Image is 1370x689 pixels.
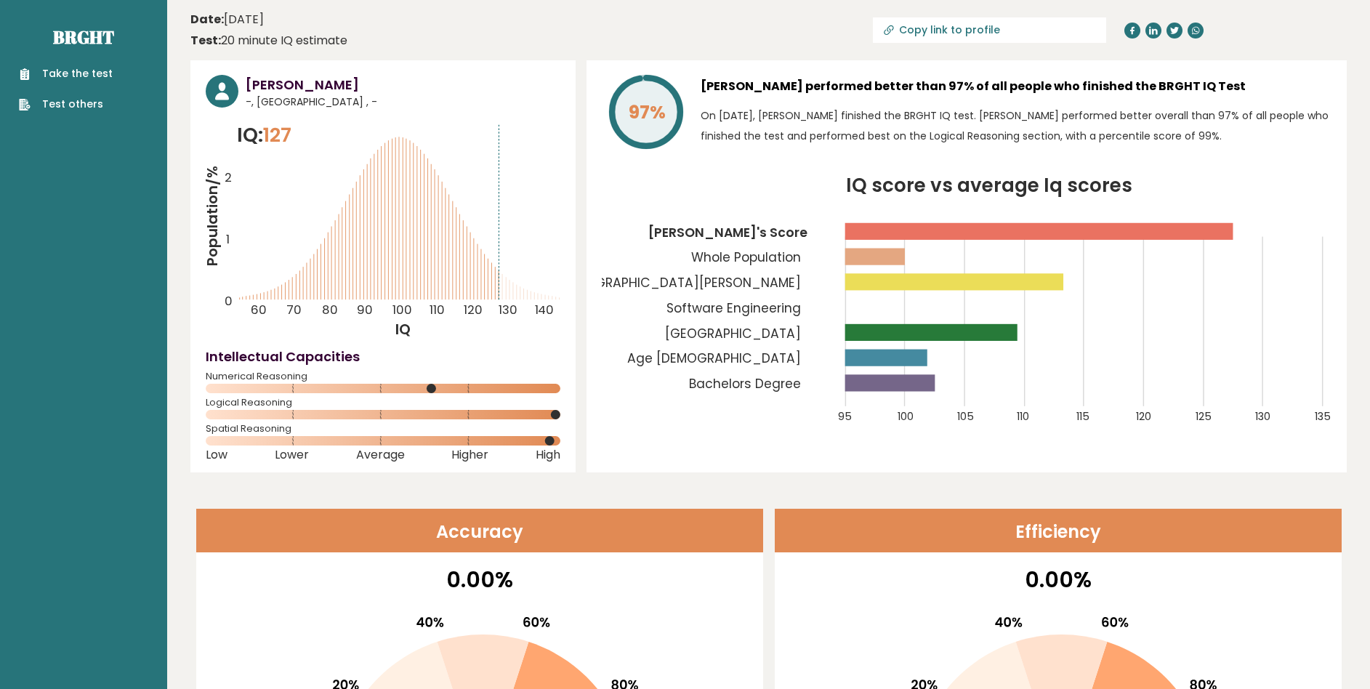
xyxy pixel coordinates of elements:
[19,66,113,81] a: Take the test
[206,426,560,432] span: Spatial Reasoning
[430,301,445,318] tspan: 110
[225,293,233,310] tspan: 0
[246,94,560,110] span: -, [GEOGRAPHIC_DATA] , -
[1315,409,1331,424] tspan: 135
[499,301,517,318] tspan: 130
[356,452,405,458] span: Average
[701,75,1331,98] h3: [PERSON_NAME] performed better than 97% of all people who finished the BRGHT IQ Test
[627,350,801,367] tspan: Age [DEMOGRAPHIC_DATA]
[246,75,560,94] h3: [PERSON_NAME]
[775,509,1342,552] header: Efficiency
[275,452,309,458] span: Lower
[665,325,801,342] tspan: [GEOGRAPHIC_DATA]
[701,105,1331,146] p: On [DATE], [PERSON_NAME] finished the BRGHT IQ test. [PERSON_NAME] performed better overall than ...
[563,274,801,291] tspan: [GEOGRAPHIC_DATA][PERSON_NAME]
[1196,409,1212,424] tspan: 125
[226,230,230,248] tspan: 1
[196,509,763,552] header: Accuracy
[190,11,264,28] time: [DATE]
[898,409,914,424] tspan: 100
[322,301,338,318] tspan: 80
[666,299,801,317] tspan: Software Engineering
[1017,409,1029,424] tspan: 110
[251,301,267,318] tspan: 60
[357,301,373,318] tspan: 90
[1136,409,1151,424] tspan: 120
[1255,409,1270,424] tspan: 130
[237,121,291,150] p: IQ:
[957,409,974,424] tspan: 105
[190,32,347,49] div: 20 minute IQ estimate
[451,452,488,458] span: Higher
[689,375,801,392] tspan: Bachelors Degree
[206,374,560,379] span: Numerical Reasoning
[838,409,852,424] tspan: 95
[629,100,666,125] tspan: 97%
[190,32,221,49] b: Test:
[392,301,412,318] tspan: 100
[206,400,560,406] span: Logical Reasoning
[846,172,1132,198] tspan: IQ score vs average Iq scores
[536,452,560,458] span: High
[784,563,1332,596] p: 0.00%
[190,11,224,28] b: Date:
[395,319,411,339] tspan: IQ
[19,97,113,112] a: Test others
[263,121,291,148] span: 127
[225,169,232,186] tspan: 2
[535,301,555,318] tspan: 140
[206,347,560,366] h4: Intellectual Capacities
[206,452,227,458] span: Low
[206,563,754,596] p: 0.00%
[286,301,302,318] tspan: 70
[691,249,801,266] tspan: Whole Population
[464,301,483,318] tspan: 120
[53,25,114,49] a: Brght
[648,224,807,241] tspan: [PERSON_NAME]'s Score
[202,166,222,266] tspan: Population/%
[1076,409,1089,424] tspan: 115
